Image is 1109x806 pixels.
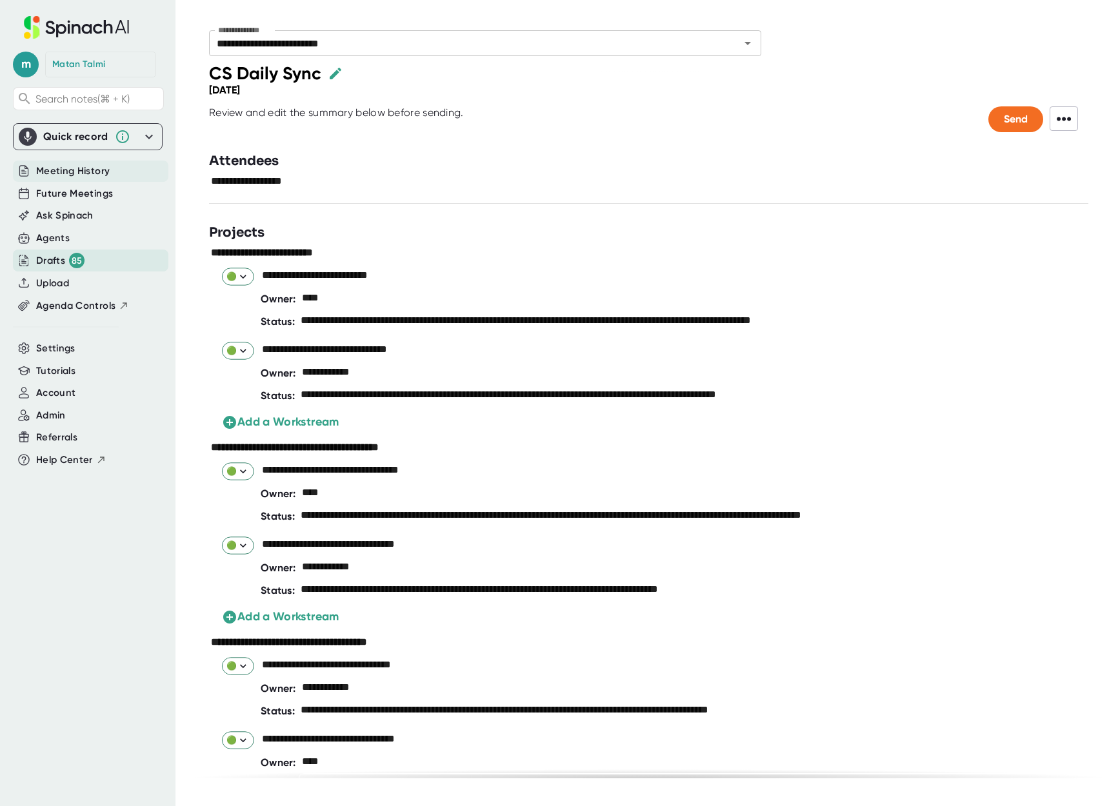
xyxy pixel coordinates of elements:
[36,299,129,313] button: Agenda Controls
[1050,106,1078,131] span: •••
[36,186,113,201] button: Future Meetings
[261,556,296,579] div: Owner:
[13,52,39,77] span: m
[209,152,279,171] h3: Attendees
[261,700,295,722] div: Status:
[261,384,295,407] div: Status:
[36,408,66,423] button: Admin
[226,539,249,551] span: 🟢
[261,362,296,384] div: Owner:
[739,34,757,52] button: Open
[36,208,94,223] button: Ask Spinach
[36,430,77,445] button: Referrals
[222,657,254,674] button: 🟢
[226,734,249,746] span: 🟢
[226,465,249,477] span: 🟢
[52,59,105,70] div: Matan Talmi
[36,364,75,378] button: Tutorials
[36,253,85,268] button: Drafts 85
[36,299,115,313] span: Agenda Controls
[209,84,240,96] div: [DATE]
[36,453,106,467] button: Help Center
[261,505,295,527] div: Status:
[222,342,254,359] button: 🟢
[36,386,75,400] button: Account
[261,677,296,700] div: Owner:
[226,344,249,357] span: 🟢
[222,413,339,431] button: Add a Workstream
[226,270,249,282] span: 🟢
[226,660,249,672] span: 🟢
[69,253,85,268] div: 85
[43,130,108,143] div: Quick record
[35,93,130,105] span: Search notes (⌘ + K)
[36,231,70,246] button: Agents
[261,751,296,774] div: Owner:
[36,253,85,268] div: Drafts
[261,288,296,310] div: Owner:
[261,310,295,333] div: Status:
[209,63,321,84] div: CS Daily Sync
[261,579,295,602] div: Status:
[19,124,157,150] div: Quick record
[222,268,254,285] button: 🟢
[1004,113,1028,125] span: Send
[222,536,254,554] button: 🟢
[222,462,254,480] button: 🟢
[222,608,339,625] button: Add a Workstream
[36,276,69,291] button: Upload
[261,482,296,505] div: Owner:
[36,453,93,467] span: Help Center
[261,774,295,796] div: Status:
[209,223,265,242] h3: Projects
[222,731,254,749] button: 🟢
[988,106,1043,132] button: Send
[36,164,110,179] button: Meeting History
[36,341,75,356] button: Settings
[209,106,464,132] div: Review and edit the summary below before sending.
